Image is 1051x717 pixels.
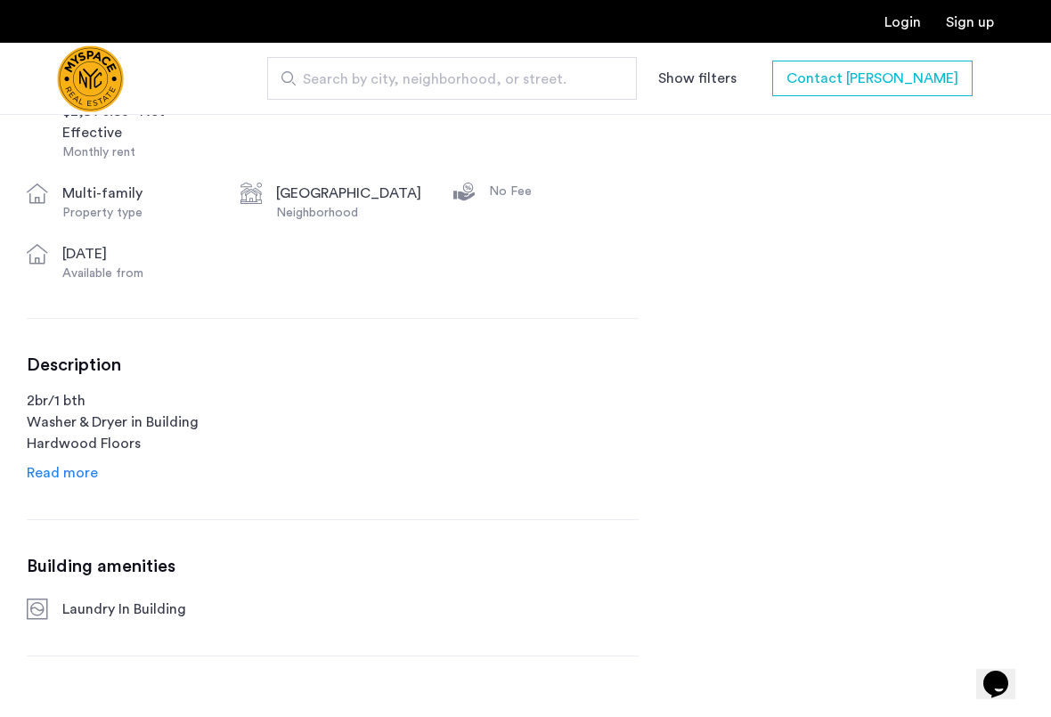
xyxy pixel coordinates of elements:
[62,243,212,265] div: [DATE]
[276,204,426,222] div: Neighborhood
[62,143,212,161] div: Monthly rent
[57,45,124,112] img: logo
[62,183,212,204] div: multi-family
[303,69,599,90] span: Search by city, neighborhood, or street.
[62,204,212,222] div: Property type
[27,462,98,484] a: Read info
[57,45,124,112] a: Cazamio Logo
[976,646,1033,699] iframe: chat widget
[489,183,639,200] div: No Fee
[62,265,212,282] div: Available from
[658,68,737,89] button: Show or hide filters
[27,466,98,480] span: Read more
[27,556,639,577] h3: Building amenities
[946,15,994,29] a: Registration
[27,354,639,376] h3: Description
[62,599,212,620] div: Laundry In Building
[884,15,921,29] a: Login
[276,183,426,204] div: [GEOGRAPHIC_DATA]
[772,61,973,96] button: button
[27,390,639,454] p: 2br/1 bth Washer & Dryer in Building Hardwood Floors Stainless Steel Appliances Modern Bathroom E...
[267,57,637,100] input: Apartment Search
[786,68,958,89] span: Contact [PERSON_NAME]
[62,101,212,143] div: $2,970.83 - Net Effective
